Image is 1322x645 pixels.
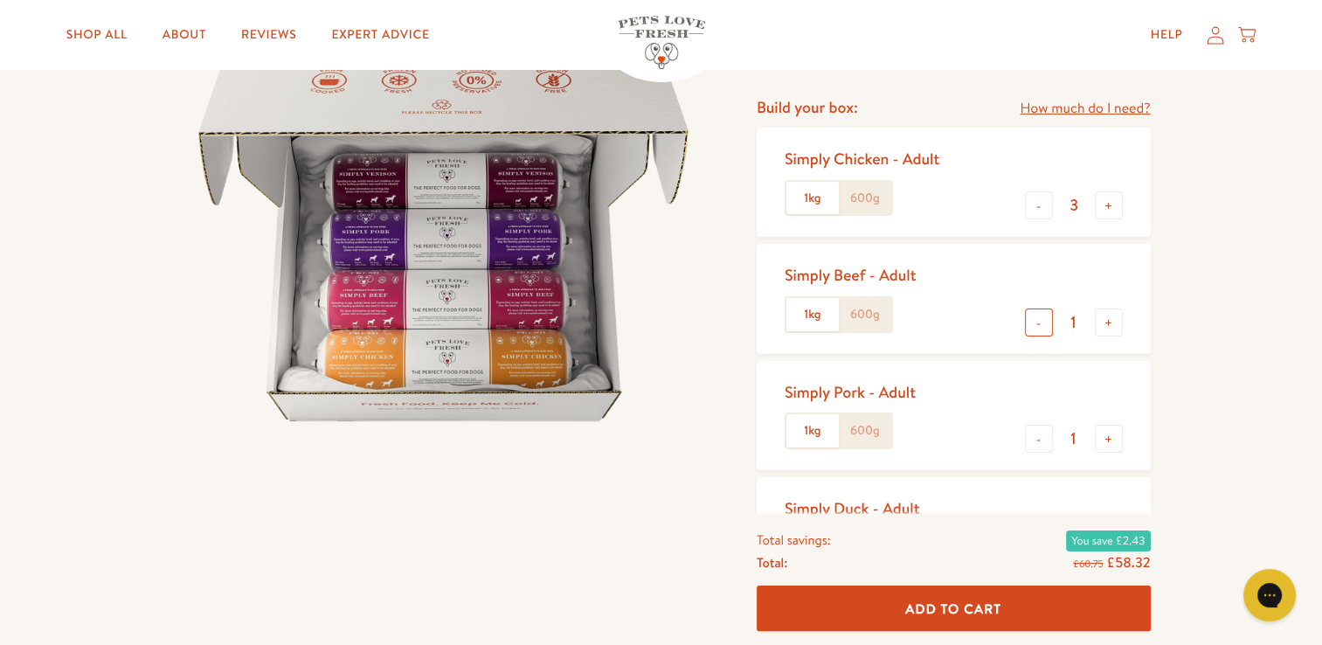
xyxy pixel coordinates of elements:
[786,414,839,447] label: 1kg
[785,498,920,518] div: Simply Duck - Adult
[1095,309,1123,336] button: +
[757,97,858,117] h4: Build your box:
[757,586,1151,632] button: Add To Cart
[757,528,831,551] span: Total savings:
[317,17,443,52] a: Expert Advice
[839,414,891,447] label: 600g
[149,17,220,52] a: About
[839,298,891,331] label: 600g
[786,182,839,215] label: 1kg
[1095,191,1123,219] button: +
[1106,552,1150,572] span: £58.32
[785,265,917,285] div: Simply Beef - Adult
[1025,425,1053,453] button: -
[1025,309,1053,336] button: -
[1073,556,1103,570] s: £60.75
[905,599,1001,617] span: Add To Cart
[1025,191,1053,219] button: -
[1137,17,1197,52] a: Help
[1095,425,1123,453] button: +
[52,17,142,52] a: Shop All
[785,382,916,402] div: Simply Pork - Adult
[1235,563,1305,628] iframe: Gorgias live chat messenger
[618,16,705,69] img: Pets Love Fresh
[786,298,839,331] label: 1kg
[1020,97,1150,121] a: How much do I need?
[785,149,939,169] div: Simply Chicken - Adult
[757,551,787,573] span: Total:
[227,17,310,52] a: Reviews
[1066,530,1150,551] span: You save £2.43
[839,182,891,215] label: 600g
